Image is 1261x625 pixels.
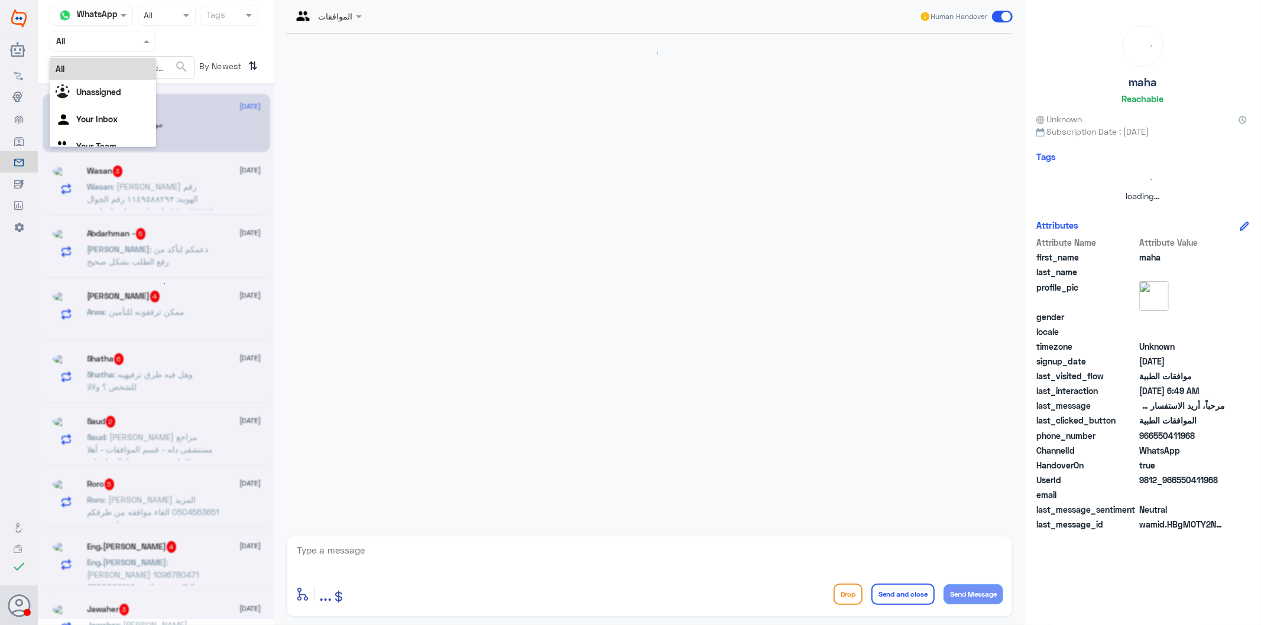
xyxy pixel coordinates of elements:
[1139,503,1225,516] span: 0
[1126,29,1160,63] div: loading...
[1139,355,1225,367] span: 2025-08-10T03:48:17.419Z
[50,57,194,78] input: Search by Name, Local etc…
[1139,518,1225,530] span: wamid.HBgMOTY2NTUwNDExOTY4FQIAEhgUM0EzNDY3NTQ3N0QzNkE3NkVFQjAA
[76,114,118,124] b: Your Inbox
[1139,281,1169,311] img: picture
[12,559,26,574] i: check
[1139,414,1225,427] span: الموافقات الطبية
[1036,459,1137,471] span: HandoverOn
[56,6,74,24] img: whatsapp.png
[1036,220,1078,230] h6: Attributes
[1036,429,1137,442] span: phone_number
[1036,474,1137,486] span: UserId
[1036,281,1137,308] span: profile_pic
[1129,76,1157,89] h5: maha
[1139,429,1225,442] span: 966550411968
[319,583,332,604] span: ...
[1039,169,1246,190] div: loading...
[289,43,1010,63] div: loading...
[56,64,64,74] b: All
[1036,355,1137,367] span: signup_date
[1036,236,1137,249] span: Attribute Name
[205,8,225,24] div: Tags
[1139,370,1225,382] span: موافقات الطبية
[1036,113,1082,125] span: Unknown
[11,9,27,28] img: Widebot Logo
[1036,251,1137,263] span: first_name
[1036,151,1056,162] h6: Tags
[76,141,116,151] b: Your Team
[1139,444,1225,457] span: 2
[1139,489,1225,501] span: null
[1036,311,1137,323] span: gender
[249,56,258,76] i: ⇅
[174,60,189,74] span: search
[1036,385,1137,397] span: last_interaction
[1036,489,1137,501] span: email
[1139,236,1225,249] span: Attribute Value
[1036,444,1137,457] span: ChannelId
[195,56,244,80] span: By Newest
[1139,474,1225,486] span: 9812_966550411968
[1036,414,1137,427] span: last_clicked_button
[1036,125,1249,138] span: Subscription Date : [DATE]
[1036,340,1137,353] span: timezone
[1139,459,1225,471] span: true
[1036,325,1137,338] span: locale
[1139,311,1225,323] span: null
[1036,518,1137,530] span: last_message_id
[8,594,30,617] button: Avatar
[834,584,863,605] button: Drop
[1139,340,1225,353] span: Unknown
[1122,93,1164,104] h6: Reachable
[146,273,167,294] div: loading...
[944,584,1003,604] button: Send Message
[319,581,332,607] button: ...
[1139,399,1225,412] span: مرحباً، أريد الاستفسار عن خدمة الطب الاتصالي. يرجى توجيهي للقائمة الرئيسية واختيار خيار الطب الات...
[1036,266,1137,278] span: last_name
[1139,325,1225,338] span: null
[1036,503,1137,516] span: last_message_sentiment
[56,139,73,157] img: yourTeam.svg
[1139,251,1225,263] span: maha
[76,87,121,97] b: Unassigned
[871,584,935,605] button: Send and close
[56,84,73,102] img: Unassigned.svg
[174,57,189,77] button: search
[1126,191,1160,201] span: loading...
[931,11,988,22] span: Human Handover
[1036,399,1137,412] span: last_message
[1139,385,1225,397] span: 2025-08-10T03:49:06.832Z
[1036,370,1137,382] span: last_visited_flow
[56,112,73,129] img: yourInbox.svg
